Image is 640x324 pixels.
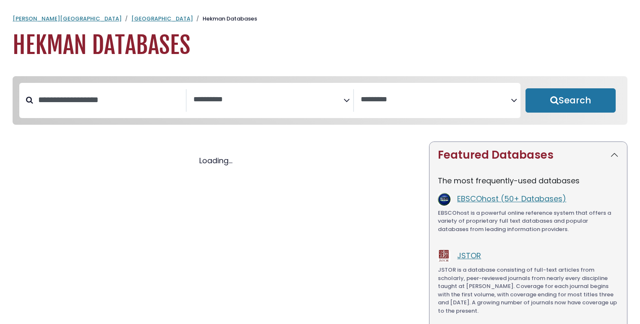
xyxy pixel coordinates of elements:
[33,93,186,107] input: Search database by title or keyword
[361,95,511,104] textarea: Search
[193,95,343,104] textarea: Search
[438,266,619,315] p: JSTOR is a database consisting of full-text articles from scholarly, peer-reviewed journals from ...
[13,15,122,23] a: [PERSON_NAME][GEOGRAPHIC_DATA]
[438,209,619,234] p: EBSCOhost is a powerful online reference system that offers a variety of proprietary full text da...
[13,155,419,166] div: Loading...
[457,250,481,261] a: JSTOR
[13,31,627,59] h1: Hekman Databases
[193,15,257,23] li: Hekman Databases
[13,15,627,23] nav: breadcrumb
[429,142,627,168] button: Featured Databases
[438,175,619,186] p: The most frequently-used databases
[457,193,566,204] a: EBSCOhost (50+ Databases)
[526,88,616,113] button: Submit for Search Results
[131,15,193,23] a: [GEOGRAPHIC_DATA]
[13,76,627,125] nav: Search filters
